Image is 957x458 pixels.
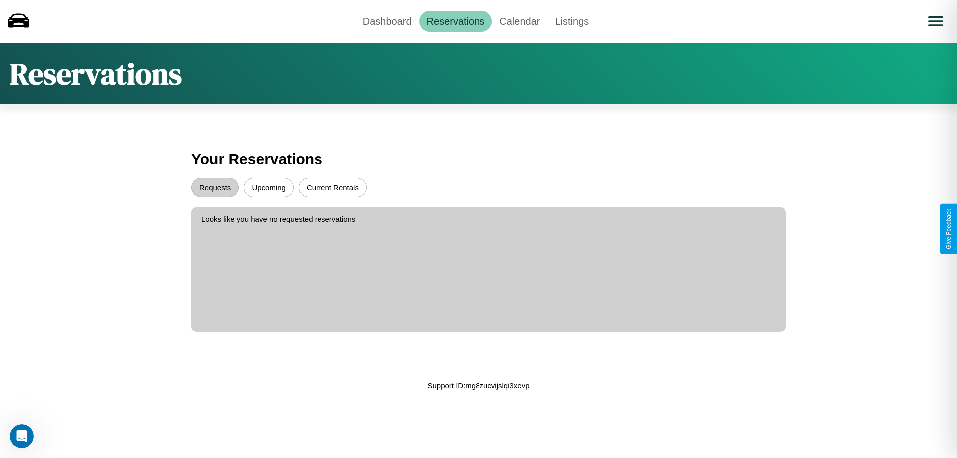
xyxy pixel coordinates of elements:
[244,178,294,197] button: Upcoming
[419,11,492,32] a: Reservations
[945,209,952,249] div: Give Feedback
[355,11,419,32] a: Dashboard
[191,146,766,173] h3: Your Reservations
[299,178,367,197] button: Current Rentals
[492,11,547,32] a: Calendar
[427,379,529,392] p: Support ID: mg8zucvijslqi3xevp
[547,11,596,32] a: Listings
[10,424,34,448] iframe: Intercom live chat
[922,7,950,35] button: Open menu
[201,212,776,226] p: Looks like you have no requested reservations
[191,178,239,197] button: Requests
[10,53,182,94] h1: Reservations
